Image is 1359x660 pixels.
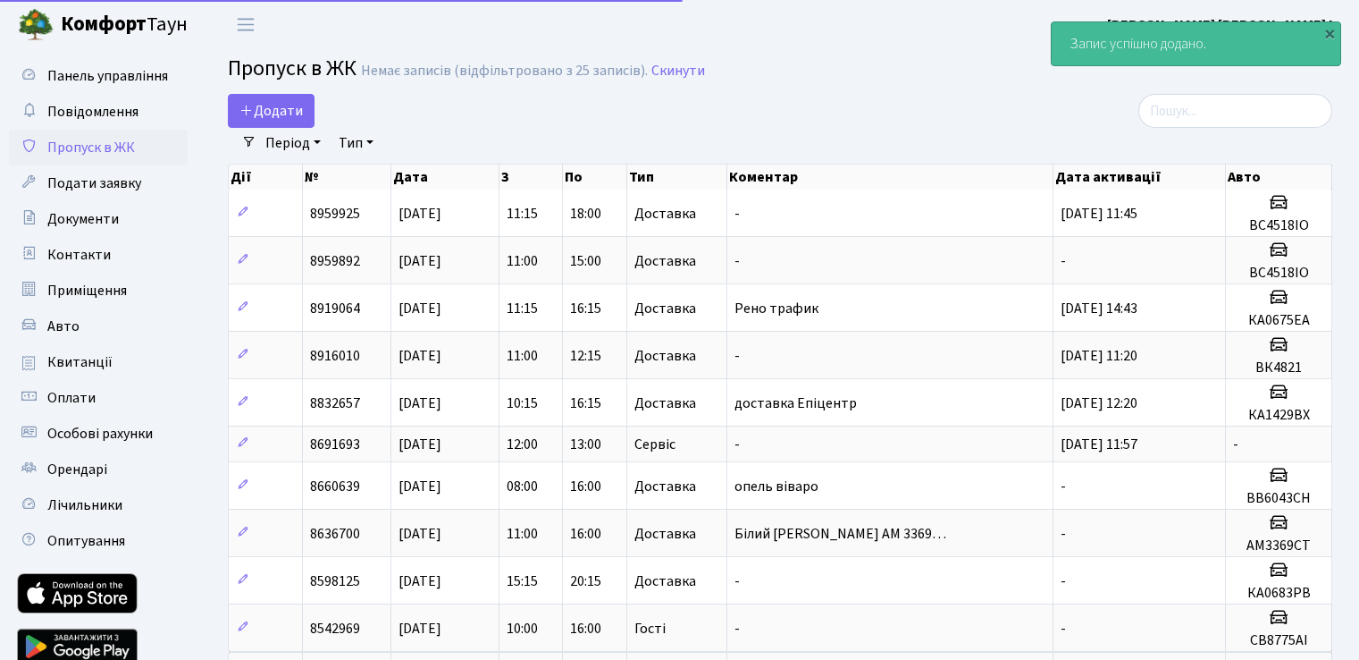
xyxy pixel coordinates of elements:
span: 10:00 [507,619,538,639]
span: Повідомлення [47,102,138,122]
span: 13:00 [570,435,601,454]
span: 11:15 [507,299,538,318]
h5: СВ8775АІ [1233,632,1324,649]
a: Додати [228,94,315,128]
span: Квитанції [47,352,113,372]
a: Документи [9,201,188,237]
span: 8598125 [310,571,360,591]
span: - [734,435,740,454]
span: 11:00 [507,524,538,544]
span: - [1061,619,1066,639]
span: Доставка [634,479,696,494]
span: 16:00 [570,524,601,544]
span: Доставка [634,207,696,221]
a: Квитанції [9,344,188,380]
span: доставка Епіцентр [734,393,857,413]
span: Панель управління [47,66,168,86]
a: Подати заявку [9,165,188,201]
b: [PERSON_NAME] [PERSON_NAME] І. [1107,15,1338,35]
b: Комфорт [61,10,147,38]
span: - [1061,477,1066,496]
span: [DATE] 12:20 [1061,393,1137,413]
span: - [734,346,740,366]
a: Авто [9,309,188,344]
span: Лічильники [47,495,122,515]
span: 11:15 [507,204,538,224]
span: [DATE] 11:45 [1061,204,1137,224]
span: Сервіс [634,437,675,452]
span: Таун [61,10,188,40]
span: 10:15 [507,393,538,413]
a: Тип [331,128,381,158]
a: Повідомлення [9,94,188,130]
span: - [734,571,740,591]
span: 08:00 [507,477,538,496]
span: Пропуск в ЖК [47,138,135,157]
span: Доставка [634,349,696,363]
th: З [499,165,564,190]
a: Період [258,128,328,158]
span: [DATE] [398,346,441,366]
span: 8959892 [310,251,360,271]
span: 15:15 [507,571,538,591]
span: [DATE] [398,477,441,496]
span: [DATE] [398,393,441,413]
span: - [734,619,740,639]
span: [DATE] [398,619,441,639]
h5: КА0675ЕА [1233,312,1324,329]
div: Запис успішно додано. [1052,22,1340,65]
span: [DATE] [398,571,441,591]
h5: АМ3369СТ [1233,537,1324,554]
span: Гості [634,622,666,636]
span: Доставка [634,301,696,316]
h5: ВC4518ІО [1233,265,1324,282]
span: - [1061,251,1066,271]
span: - [1061,571,1066,591]
span: 16:00 [570,477,601,496]
span: [DATE] 14:43 [1061,299,1137,318]
span: Доставка [634,574,696,588]
span: Опитування [47,531,125,551]
span: Контакти [47,245,111,265]
span: Доставка [634,396,696,410]
span: 15:00 [570,251,601,271]
span: 16:15 [570,393,601,413]
span: [DATE] [398,251,441,271]
a: Контакти [9,237,188,273]
span: Доставка [634,254,696,268]
span: 8919064 [310,299,360,318]
span: Подати заявку [47,173,141,193]
span: 11:00 [507,346,538,366]
span: [DATE] [398,204,441,224]
th: Дата [391,165,499,190]
span: 8959925 [310,204,360,224]
a: Лічильники [9,487,188,523]
img: logo.png [18,7,54,43]
th: Дії [229,165,303,190]
th: Коментар [727,165,1053,190]
span: Документи [47,209,119,229]
span: 16:15 [570,299,601,318]
span: - [734,204,740,224]
th: По [563,165,627,190]
span: Додати [239,101,303,121]
span: - [734,251,740,271]
span: 8832657 [310,393,360,413]
span: опель віваро [734,477,818,496]
span: 18:00 [570,204,601,224]
span: - [1233,435,1238,454]
a: Оплати [9,380,188,416]
a: Панель управління [9,58,188,94]
span: Оплати [47,388,96,408]
h5: КА1429ВХ [1233,407,1324,424]
span: Рено трафик [734,299,818,318]
span: 11:00 [507,251,538,271]
div: Немає записів (відфільтровано з 25 записів). [361,63,648,80]
a: [PERSON_NAME] [PERSON_NAME] І. [1107,14,1338,36]
span: Особові рахунки [47,424,153,444]
a: Опитування [9,523,188,559]
a: Скинути [651,63,705,80]
span: [DATE] [398,435,441,454]
a: Особові рахунки [9,416,188,452]
a: Приміщення [9,273,188,309]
